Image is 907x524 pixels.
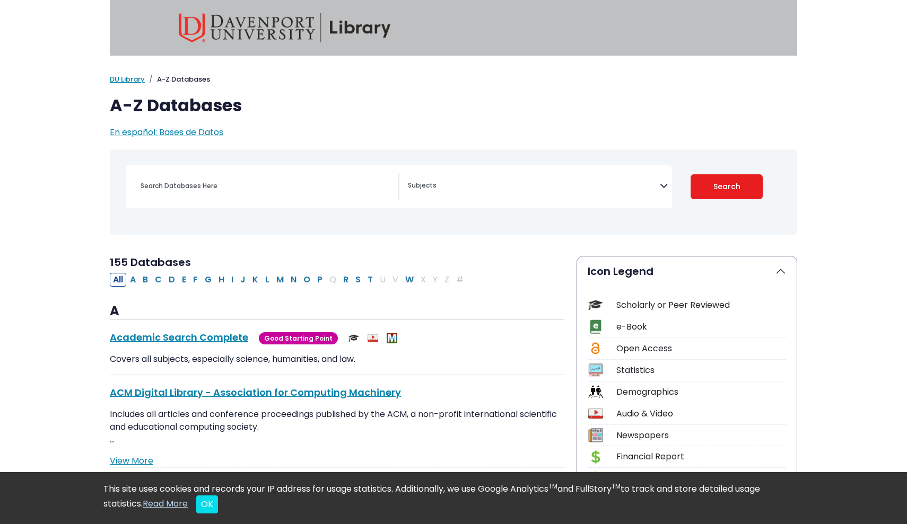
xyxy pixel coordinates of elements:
img: Davenport University Library [179,13,391,42]
span: Good Starting Point [259,332,338,344]
button: Filter Results W [402,273,417,287]
a: En español: Bases de Datos [110,126,223,138]
a: Academic Search Complete [110,331,248,344]
img: Icon Company Information [588,472,603,486]
a: Read More [143,498,188,510]
sup: TM [612,482,621,491]
button: Submit for Search Results [691,174,763,199]
div: Alpha-list to filter by first letter of database name [110,273,468,285]
sup: TM [548,482,557,491]
button: Filter Results K [249,273,261,287]
img: Icon Newspapers [588,428,603,442]
button: Filter Results T [364,273,376,287]
button: Close [196,495,218,513]
div: Newspapers [616,429,786,442]
nav: breadcrumb [110,74,797,85]
img: Icon Open Access [589,341,602,356]
button: Filter Results L [262,273,273,287]
button: Filter Results M [273,273,287,287]
img: MeL (Michigan electronic Library) [387,333,397,343]
div: This site uses cookies and records your IP address for usage statistics. Additionally, we use Goo... [103,483,804,513]
img: Audio & Video [368,333,378,343]
button: Filter Results F [190,273,201,287]
nav: Search filters [110,149,797,235]
button: All [110,273,126,287]
img: Icon Audio & Video [588,406,603,421]
div: Statistics [616,364,786,377]
img: Scholarly or Peer Reviewed [348,333,359,343]
div: Open Access [616,342,786,355]
input: Search database by title or keyword [134,178,398,193]
img: Icon e-Book [588,319,603,334]
div: e-Book [616,321,786,333]
textarea: Search [408,182,660,191]
a: DU Library [110,74,145,84]
div: Audio & Video [616,407,786,420]
button: Filter Results O [300,273,313,287]
li: A-Z Databases [145,74,210,85]
span: 155 Databases [110,255,191,270]
div: Financial Report [616,450,786,463]
p: Includes all articles and conference proceedings published by the ACM, a non-profit international... [110,408,564,446]
button: Filter Results G [202,273,215,287]
a: View More [110,455,153,467]
button: Icon Legend [577,256,797,286]
div: Demographics [616,386,786,398]
h3: A [110,304,564,319]
h1: A-Z Databases [110,95,797,116]
button: Filter Results R [340,273,352,287]
button: Filter Results I [228,273,237,287]
img: Icon Financial Report [588,450,603,464]
div: Scholarly or Peer Reviewed [616,299,786,312]
button: Filter Results S [352,273,364,287]
button: Filter Results E [179,273,189,287]
button: Filter Results H [215,273,228,287]
img: Icon Demographics [588,385,603,399]
button: Filter Results D [165,273,178,287]
button: Filter Results J [237,273,249,287]
img: Icon Statistics [588,363,603,377]
img: Icon Scholarly or Peer Reviewed [588,298,603,312]
button: Filter Results C [152,273,165,287]
button: Filter Results A [127,273,139,287]
a: ACM Digital Library - Association for Computing Machinery [110,386,401,399]
p: Covers all subjects, especially science, humanities, and law. [110,353,564,366]
button: Filter Results P [314,273,326,287]
button: Filter Results N [287,273,300,287]
button: Filter Results B [139,273,151,287]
